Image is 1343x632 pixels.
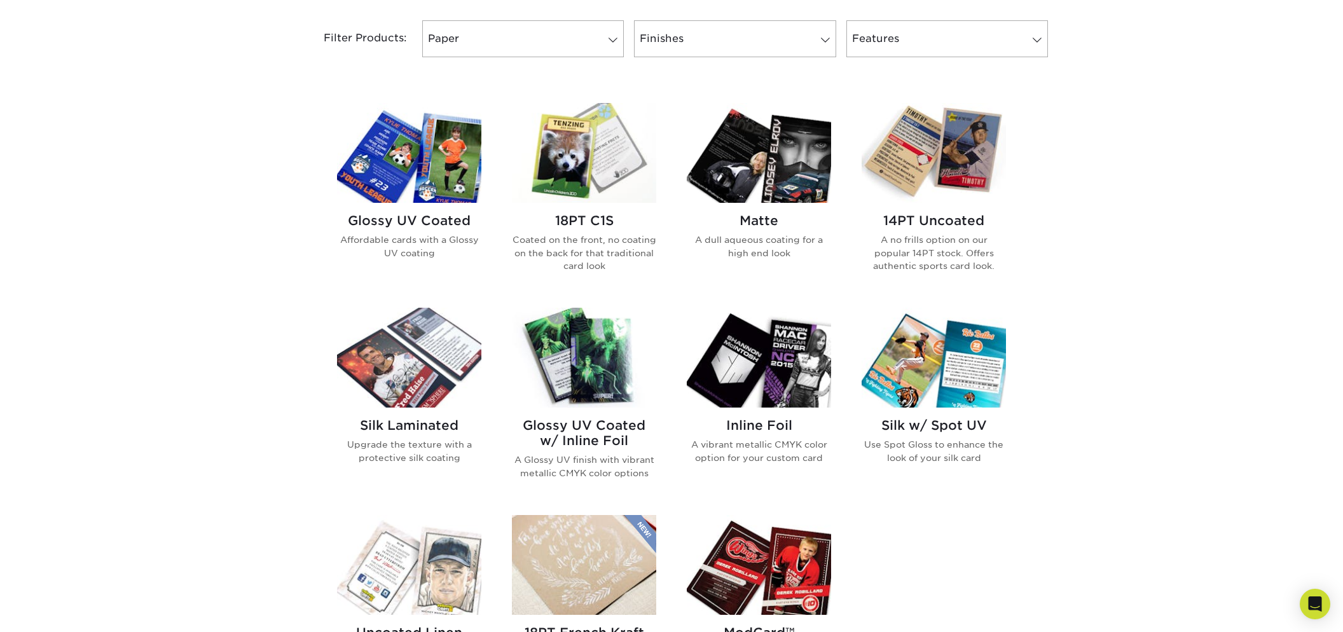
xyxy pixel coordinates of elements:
a: Silk Laminated Trading Cards Silk Laminated Upgrade the texture with a protective silk coating [337,308,481,500]
h2: Glossy UV Coated w/ Inline Foil [512,418,656,448]
img: Glossy UV Coated w/ Inline Foil Trading Cards [512,308,656,408]
h2: 14PT Uncoated [862,213,1006,228]
h2: Inline Foil [687,418,831,433]
a: Features [846,20,1048,57]
p: Affordable cards with a Glossy UV coating [337,233,481,259]
img: ModCard™ Trading Cards [687,515,831,615]
p: A Glossy UV finish with vibrant metallic CMYK color options [512,453,656,479]
img: 18PT C1S Trading Cards [512,103,656,203]
a: Matte Trading Cards Matte A dull aqueous coating for a high end look [687,103,831,292]
img: New Product [624,515,656,553]
iframe: Google Customer Reviews [3,593,108,628]
h2: Silk w/ Spot UV [862,418,1006,433]
a: 18PT C1S Trading Cards 18PT C1S Coated on the front, no coating on the back for that traditional ... [512,103,656,292]
img: Silk Laminated Trading Cards [337,308,481,408]
img: 18PT French Kraft Trading Cards [512,515,656,615]
p: A no frills option on our popular 14PT stock. Offers authentic sports card look. [862,233,1006,272]
a: Glossy UV Coated w/ Inline Foil Trading Cards Glossy UV Coated w/ Inline Foil A Glossy UV finish ... [512,308,656,500]
img: Matte Trading Cards [687,103,831,203]
h2: Silk Laminated [337,418,481,433]
img: Uncoated Linen Trading Cards [337,515,481,615]
div: Open Intercom Messenger [1300,589,1330,619]
img: Glossy UV Coated Trading Cards [337,103,481,203]
a: Inline Foil Trading Cards Inline Foil A vibrant metallic CMYK color option for your custom card [687,308,831,500]
h2: Matte [687,213,831,228]
a: Paper [422,20,624,57]
h2: Glossy UV Coated [337,213,481,228]
p: Upgrade the texture with a protective silk coating [337,438,481,464]
img: Inline Foil Trading Cards [687,308,831,408]
a: Finishes [634,20,836,57]
a: 14PT Uncoated Trading Cards 14PT Uncoated A no frills option on our popular 14PT stock. Offers au... [862,103,1006,292]
p: A vibrant metallic CMYK color option for your custom card [687,438,831,464]
div: Filter Products: [290,20,417,57]
p: Coated on the front, no coating on the back for that traditional card look [512,233,656,272]
a: Glossy UV Coated Trading Cards Glossy UV Coated Affordable cards with a Glossy UV coating [337,103,481,292]
p: A dull aqueous coating for a high end look [687,233,831,259]
img: Silk w/ Spot UV Trading Cards [862,308,1006,408]
p: Use Spot Gloss to enhance the look of your silk card [862,438,1006,464]
img: 14PT Uncoated Trading Cards [862,103,1006,203]
h2: 18PT C1S [512,213,656,228]
a: Silk w/ Spot UV Trading Cards Silk w/ Spot UV Use Spot Gloss to enhance the look of your silk card [862,308,1006,500]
